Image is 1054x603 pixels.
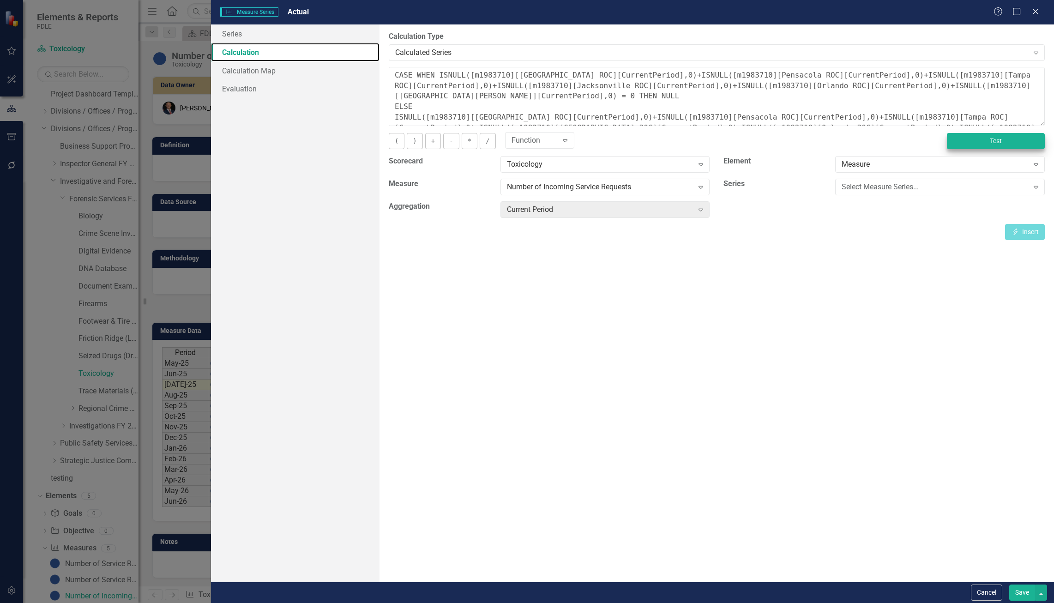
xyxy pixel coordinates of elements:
[211,79,379,98] a: Evaluation
[507,182,693,193] div: Number of Incoming Service Requests
[211,24,379,43] a: Series
[211,61,379,80] a: Calculation Map
[220,7,278,17] span: Measure Series
[288,7,309,16] span: Actual
[480,133,495,149] button: /
[211,43,379,61] a: Calculation
[842,159,1028,170] div: Measure
[1009,585,1035,601] button: Save
[407,133,422,149] button: )
[723,156,828,167] label: Element
[425,133,441,149] button: +
[389,156,494,167] label: Scorecard
[507,205,693,215] div: Current Period
[947,133,1045,149] button: Test
[389,201,494,212] label: Aggregation
[507,159,693,170] div: Toxicology
[842,182,1028,193] div: Select Measure Series...
[389,31,1045,42] label: Calculation Type
[1005,224,1045,240] button: Insert
[395,47,1029,58] div: Calculated Series
[389,67,1045,126] textarea: CASE WHEN ISNULL([m1983710][[GEOGRAPHIC_DATA] ROC][CurrentPeriod],0)+ISNULL([m1983710][Pensacola ...
[389,133,404,149] button: (
[723,179,828,189] label: Series
[971,585,1002,601] button: Cancel
[512,135,558,146] div: Function
[443,133,459,149] button: -
[389,179,494,189] label: Measure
